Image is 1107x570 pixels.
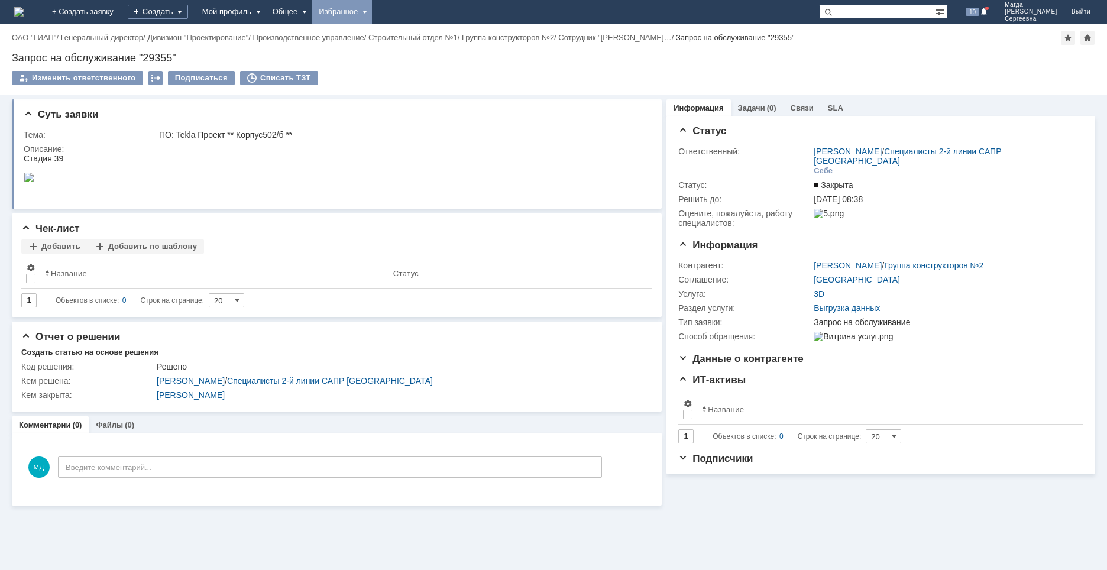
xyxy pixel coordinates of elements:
[28,456,50,478] span: МД
[14,7,24,17] img: logo
[40,258,389,289] th: Название
[814,166,833,176] div: Себе
[125,420,134,429] div: (0)
[713,429,861,443] i: Строк на странице:
[779,429,784,443] div: 0
[1080,31,1095,45] div: Сделать домашней страницей
[253,33,364,42] a: Производственное управление
[26,263,35,273] span: Настройки
[21,362,154,371] div: Код решения:
[678,125,726,137] span: Статус
[814,332,893,341] img: Витрина услуг.png
[21,331,120,342] span: Отчет о решении
[936,5,947,17] span: Расширенный поиск
[814,147,1077,166] div: /
[713,432,776,441] span: Объектов в списке:
[12,52,1095,64] div: Запрос на обслуживание "29355"
[678,275,811,284] div: Соглашение:
[122,293,127,307] div: 0
[147,33,248,42] a: Дивизион "Проектирование"
[21,390,154,400] div: Кем закрыта:
[61,33,148,42] div: /
[814,195,863,204] span: [DATE] 08:38
[14,7,24,17] a: Перейти на домашнюю страницу
[56,293,204,307] i: Строк на странице:
[462,33,558,42] div: /
[21,376,154,386] div: Кем решена:
[966,8,979,16] span: 10
[368,33,458,42] a: Строительный отдел №1
[159,130,644,140] div: ПО: Tekla Проект ** Корпус502/б **
[678,147,811,156] div: Ответственный:
[51,269,87,278] div: Название
[61,33,143,42] a: Генеральный директор
[678,318,811,327] div: Тип заявки:
[678,180,811,190] div: Статус:
[1061,31,1075,45] div: Добавить в избранное
[24,109,98,120] span: Суть заявки
[558,33,676,42] div: /
[814,209,844,218] img: 5.png
[147,33,253,42] div: /
[678,195,811,204] div: Решить до:
[678,374,746,386] span: ИТ-активы
[73,420,82,429] div: (0)
[678,453,753,464] span: Подписчики
[24,144,646,154] div: Описание:
[814,147,882,156] a: [PERSON_NAME]
[157,390,225,400] a: [PERSON_NAME]
[683,399,692,409] span: Настройки
[814,261,983,270] div: /
[1005,8,1057,15] span: [PERSON_NAME]
[227,376,433,386] a: Специалисты 2-й линии САПР [GEOGRAPHIC_DATA]
[828,103,843,112] a: SLA
[678,261,811,270] div: Контрагент:
[674,103,723,112] a: Информация
[19,420,71,429] a: Комментарии
[1005,1,1057,8] span: Магда
[678,332,811,341] div: Способ обращения:
[678,289,811,299] div: Услуга:
[1005,15,1057,22] span: Сергеевна
[253,33,369,42] div: /
[676,33,795,42] div: Запрос на обслуживание "29355"
[814,289,824,299] a: 3D
[814,147,1001,166] a: Специалисты 2-й линии САПР [GEOGRAPHIC_DATA]
[697,394,1074,425] th: Название
[24,130,157,140] div: Тема:
[814,275,900,284] a: [GEOGRAPHIC_DATA]
[814,261,882,270] a: [PERSON_NAME]
[678,353,804,364] span: Данные о контрагенте
[678,209,811,228] div: Oцените, пожалуйста, работу специалистов:
[148,71,163,85] div: Работа с массовостью
[56,296,119,305] span: Объектов в списке:
[21,223,80,234] span: Чек-лист
[884,261,983,270] a: Группа конструкторов №2
[814,303,880,313] a: Выгрузка данных
[368,33,462,42] div: /
[12,33,61,42] div: /
[393,269,419,278] div: Статус
[767,103,776,112] div: (0)
[389,258,643,289] th: Статус
[678,239,758,251] span: Информация
[558,33,671,42] a: Сотрудник "[PERSON_NAME]…
[708,405,744,414] div: Название
[157,376,225,386] a: [PERSON_NAME]
[21,348,158,357] div: Создать статью на основе решения
[157,376,644,386] div: /
[96,420,123,429] a: Файлы
[678,303,811,313] div: Раздел услуги:
[157,362,644,371] div: Решено
[814,318,1077,327] div: Запрос на обслуживание
[814,180,853,190] span: Закрыта
[128,5,188,19] div: Создать
[791,103,814,112] a: Связи
[738,103,765,112] a: Задачи
[462,33,554,42] a: Группа конструкторов №2
[12,33,56,42] a: ОАО "ГИАП"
